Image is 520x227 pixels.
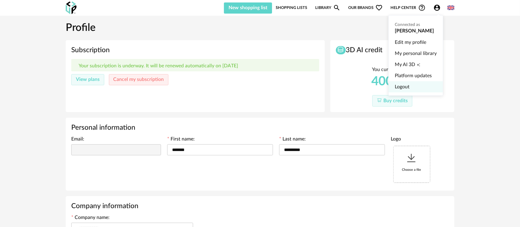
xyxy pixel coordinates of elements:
[391,4,426,11] span: Help centerHelp Circle Outline icon
[113,77,164,82] span: Cancel my subscription
[433,4,444,11] span: Account Circle icon
[71,215,109,221] label: Company name:
[391,137,401,143] label: Logo
[395,37,437,48] a: Edit my profile
[336,46,449,55] h3: 3D AI credit
[348,2,383,14] span: Our brands
[395,59,415,70] span: My AI 3D
[71,137,84,143] label: Email:
[109,74,169,85] button: Cancel my subscription
[418,4,426,11] span: Help Circle Outline icon
[66,2,76,14] img: OXP
[71,74,104,85] button: View plans
[224,2,272,14] button: New shopping list
[66,21,454,35] h1: Profile
[372,66,413,73] div: You currently have
[229,5,267,10] span: New shopping list
[448,4,454,11] img: us
[394,146,430,183] div: Choose a file
[383,98,408,103] span: Buy credits
[279,137,306,143] label: Last name:
[276,2,307,14] a: Shopping Lists
[395,48,437,59] a: My personal library
[76,77,100,82] span: View plans
[433,4,441,11] span: Account Circle icon
[395,81,437,92] a: Logout
[395,70,437,81] a: Platform updates
[71,46,319,55] h3: Subscription
[333,4,340,11] span: Magnify icon
[395,59,437,70] a: My AI 3DCreation icon
[71,123,449,132] h3: Personal information
[371,74,413,88] div: credits
[417,59,420,70] span: Creation icon
[71,202,449,211] h3: Company information
[375,4,383,11] span: Heart Outline icon
[372,95,412,107] button: Buy credits
[315,2,340,14] a: LibraryMagnify icon
[371,75,393,88] span: 400
[79,63,238,69] p: Your subscription is underway. It will be renewed automatically on [DATE]
[167,137,195,143] label: First name:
